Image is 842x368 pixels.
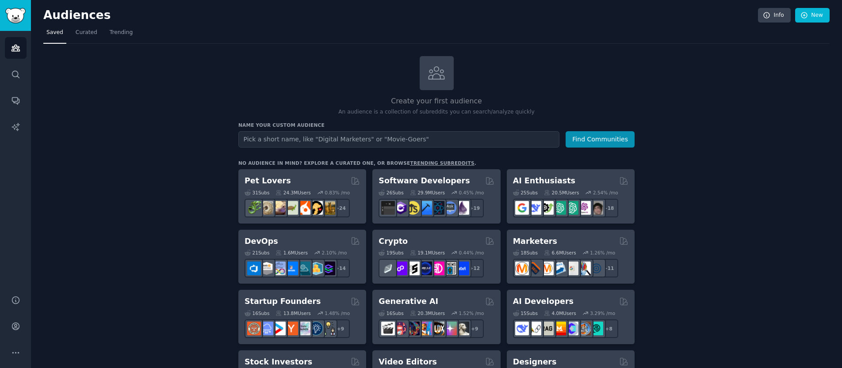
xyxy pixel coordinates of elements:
img: Entrepreneurship [309,322,323,335]
img: AItoolsCatalog [540,201,554,215]
div: 15 Sub s [513,310,538,316]
div: + 14 [331,259,350,277]
span: Trending [110,29,133,37]
img: DevOpsLinks [284,262,298,275]
img: EntrepreneurRideAlong [247,322,261,335]
div: 13.8M Users [276,310,310,316]
div: 4.0M Users [544,310,576,316]
h2: Generative AI [379,296,438,307]
div: 0.45 % /mo [459,190,484,196]
img: DeepSeek [515,322,529,335]
h2: Marketers [513,236,557,247]
div: 0.44 % /mo [459,250,484,256]
img: software [381,201,395,215]
img: defiblockchain [431,262,444,275]
img: ycombinator [284,322,298,335]
h2: AI Enthusiasts [513,175,575,186]
img: csharp [394,201,407,215]
img: content_marketing [515,262,529,275]
img: defi_ [455,262,469,275]
button: Find Communities [566,131,635,148]
img: turtle [284,201,298,215]
div: 1.52 % /mo [459,310,484,316]
img: ballpython [260,201,273,215]
img: AskMarketing [540,262,554,275]
img: GoogleGeminiAI [515,201,529,215]
img: FluxAI [431,322,444,335]
img: LangChain [528,322,541,335]
img: cockatiel [297,201,310,215]
div: + 8 [600,319,618,338]
span: Saved [46,29,63,37]
div: 20.5M Users [544,190,579,196]
div: + 11 [600,259,618,277]
a: Curated [73,26,100,44]
div: 2.10 % /mo [322,250,347,256]
span: Curated [76,29,97,37]
div: + 9 [465,319,484,338]
img: PetAdvice [309,201,323,215]
div: + 19 [465,199,484,217]
img: googleads [565,262,578,275]
h3: Name your custom audience [238,122,635,128]
div: 18 Sub s [513,250,538,256]
img: DreamBooth [455,322,469,335]
div: + 9 [331,319,350,338]
a: Info [758,8,791,23]
img: CryptoNews [443,262,457,275]
div: 21 Sub s [245,250,269,256]
img: aivideo [381,322,395,335]
img: azuredevops [247,262,261,275]
img: OpenSourceAI [565,322,578,335]
a: Saved [43,26,66,44]
img: learnjavascript [406,201,420,215]
a: trending subreddits [410,160,474,166]
img: AIDevelopersSociety [589,322,603,335]
div: 3.29 % /mo [590,310,615,316]
h2: AI Developers [513,296,574,307]
h2: DevOps [245,236,278,247]
img: OpenAIDev [577,201,591,215]
h2: Pet Lovers [245,175,291,186]
img: ethstaker [406,262,420,275]
div: 16 Sub s [379,310,403,316]
a: New [795,8,830,23]
img: AWS_Certified_Experts [260,262,273,275]
img: AskComputerScience [443,201,457,215]
a: Trending [107,26,136,44]
img: indiehackers [297,322,310,335]
img: reactnative [431,201,444,215]
img: starryai [443,322,457,335]
img: MistralAI [552,322,566,335]
div: 20.3M Users [410,310,445,316]
img: deepdream [406,322,420,335]
input: Pick a short name, like "Digital Marketers" or "Movie-Goers" [238,131,559,148]
h2: Crypto [379,236,408,247]
h2: Video Editors [379,357,437,368]
img: OnlineMarketing [589,262,603,275]
div: 1.6M Users [276,250,308,256]
div: 6.6M Users [544,250,576,256]
img: platformengineering [297,262,310,275]
img: herpetology [247,201,261,215]
img: ArtificalIntelligence [589,201,603,215]
div: 29.9M Users [410,190,445,196]
img: iOSProgramming [418,201,432,215]
img: chatgpt_promptDesign [552,201,566,215]
div: 1.48 % /mo [325,310,350,316]
img: 0xPolygon [394,262,407,275]
img: leopardgeckos [272,201,286,215]
img: dogbreed [321,201,335,215]
img: Emailmarketing [552,262,566,275]
div: + 24 [331,199,350,217]
h2: Software Developers [379,175,470,186]
img: elixir [455,201,469,215]
div: 2.54 % /mo [593,190,618,196]
p: An audience is a collection of subreddits you can search/analyze quickly [238,108,635,116]
div: 26 Sub s [379,190,403,196]
img: dalle2 [394,322,407,335]
div: 25 Sub s [513,190,538,196]
img: PlatformEngineers [321,262,335,275]
div: 0.83 % /mo [325,190,350,196]
img: MarketingResearch [577,262,591,275]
